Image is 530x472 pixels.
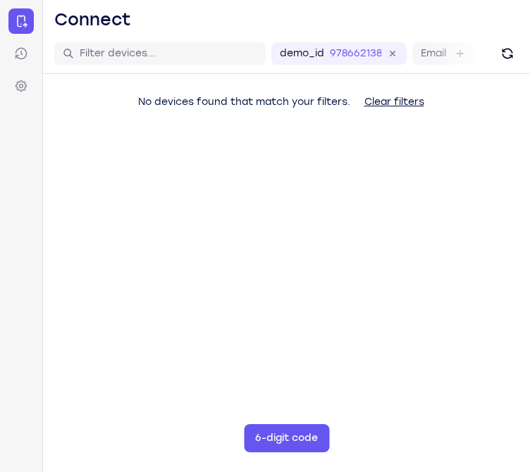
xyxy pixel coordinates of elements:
[80,46,257,61] input: Filter devices...
[54,8,131,31] h1: Connect
[8,8,34,34] a: Connect
[421,46,446,61] label: Email
[8,73,34,99] a: Settings
[8,41,34,66] a: Sessions
[353,88,436,116] button: Clear filters
[496,42,519,65] button: Refresh
[138,96,350,108] span: No devices found that match your filters.
[280,46,324,61] label: demo_id
[244,424,329,452] button: 6-digit code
